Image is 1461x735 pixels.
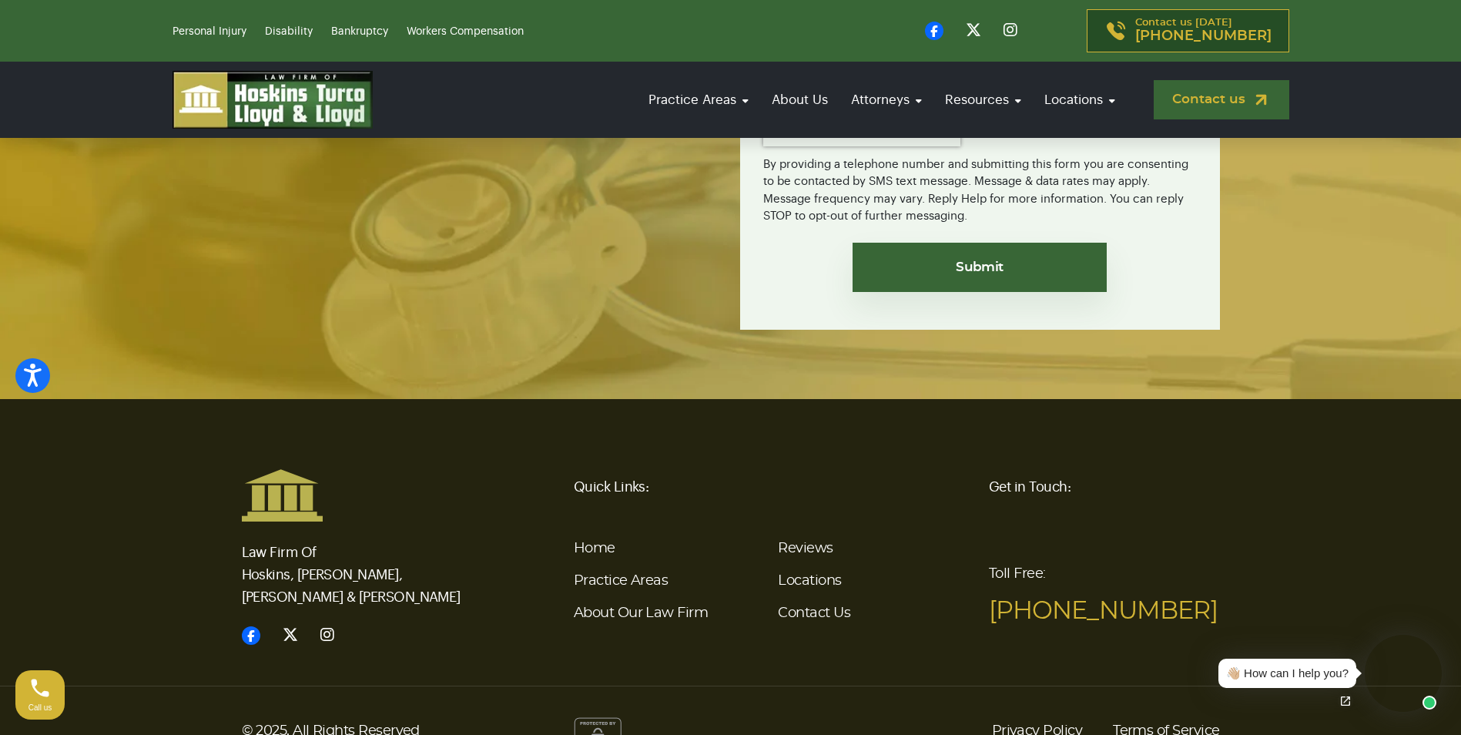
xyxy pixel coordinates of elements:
a: Contact us [1154,80,1289,119]
a: Practice Areas [641,78,756,122]
a: Personal Injury [173,26,246,37]
a: Open chat [1329,685,1362,717]
h6: Get in Touch: [989,468,1220,505]
p: Toll Free: [989,555,1220,629]
span: Call us [28,703,52,712]
a: Locations [1037,78,1123,122]
span: [PHONE_NUMBER] [1135,29,1272,44]
a: Contact Us [778,606,850,620]
a: Workers Compensation [407,26,524,37]
a: Locations [778,574,841,588]
a: About Us [764,78,836,122]
a: Practice Areas [574,574,668,588]
h6: Quick Links: [574,468,970,505]
div: 👋🏼 How can I help you? [1226,665,1349,683]
a: Resources [937,78,1029,122]
a: Bankruptcy [331,26,388,37]
p: Contact us [DATE] [1135,18,1272,44]
img: logo [173,71,373,129]
a: Contact us [DATE][PHONE_NUMBER] [1087,9,1289,52]
img: Hoskins and Turco Logo [242,468,323,522]
a: Reviews [778,542,833,555]
p: Law Firm Of Hoskins, [PERSON_NAME], [PERSON_NAME] & [PERSON_NAME] [242,522,473,609]
a: Home [574,542,615,555]
a: Attorneys [843,78,930,122]
input: Submit [853,243,1107,292]
a: About Our Law Firm [574,606,708,620]
a: Disability [265,26,313,37]
a: [PHONE_NUMBER] [989,599,1218,623]
div: By providing a telephone number and submitting this form you are consenting to be contacted by SM... [763,146,1197,226]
